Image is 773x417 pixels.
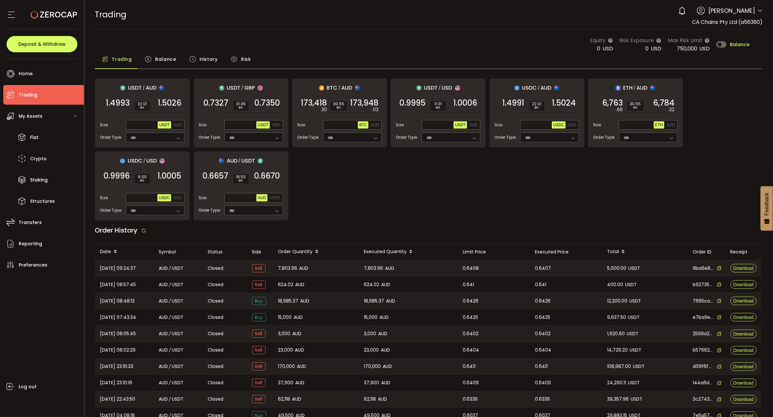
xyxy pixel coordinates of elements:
span: Size [100,122,108,128]
span: AUD [381,281,391,288]
span: Order Type [199,134,220,140]
span: AUD [667,123,675,127]
span: Order Type [100,207,121,213]
em: .66 [616,106,623,113]
span: USD [442,84,452,92]
span: CA Chains Pty Ltd (a56360) [692,18,763,26]
button: USD [172,194,183,201]
em: / [169,281,171,288]
span: USD [699,45,710,52]
i: BPS [137,106,147,110]
span: 7665ca89-7554-493f-af95-32222863dfaa [693,298,714,304]
span: 0.9995 [400,100,426,106]
span: 19.53 [236,175,246,179]
span: AUD [159,363,168,370]
span: USDT [455,123,466,127]
img: aud_portfolio.svg [219,158,224,164]
span: 0.6404 [463,346,479,354]
span: 0.6426 [463,297,479,305]
span: 3c27439a-446f-4a8b-ba23-19f8e456f2b1 [693,396,714,403]
span: Closed [208,265,224,272]
span: 22.01 [137,102,147,106]
button: Download [731,330,757,338]
em: .30 [321,106,327,113]
div: Status [203,248,247,256]
span: 173,948 [350,100,379,106]
em: / [143,85,145,91]
img: usd_portfolio.svg [455,85,460,91]
span: 1.5026 [158,100,182,106]
span: 1.5024 [552,100,576,106]
em: / [439,85,441,91]
span: Sell [252,330,266,338]
span: Size [199,195,207,201]
span: [DATE] 08:57:45 [100,281,136,288]
span: AUD [293,330,302,338]
span: b5766201-d92d-4d89-b14b-a914763fe8c4 [693,347,714,354]
span: 24,290.11 [607,379,626,387]
span: 0.6409 [463,379,479,387]
span: 37,900 [364,379,379,387]
span: USD [651,45,661,52]
button: USDC [552,121,566,129]
em: / [169,379,171,387]
span: 0.6404 [535,346,552,354]
em: / [169,330,171,338]
span: USDT [258,123,268,127]
span: USDT [633,363,645,370]
span: BTC [327,84,338,92]
button: Deposit & Withdraw [7,36,77,52]
span: Fiat [30,133,39,142]
span: 9ba6e898-b757-436a-9a75-0c757ee03a1f [693,265,714,272]
span: USD [173,196,182,200]
span: 0.6402 [535,330,551,338]
span: USDT [172,314,184,321]
span: 6,763 [603,100,623,106]
span: USDT [241,157,255,165]
span: Trading [112,53,132,66]
span: [DATE] 08:05:45 [100,330,136,338]
span: Balance [730,42,749,47]
span: 31.39 [236,102,246,106]
img: usdc_portfolio.svg [514,85,520,91]
span: 14,729.20 [607,346,628,354]
span: 5,000.00 [607,265,627,272]
span: Size [593,122,601,128]
button: AUD [567,121,577,129]
span: AUD [299,265,309,272]
div: Order Quantity [273,246,359,257]
span: Order History [95,226,138,235]
em: / [242,85,244,91]
span: 1.0006 [454,100,477,106]
span: Transfers [19,218,42,227]
span: GBP [245,84,255,92]
span: USDT [630,346,642,354]
iframe: Chat Widget [694,346,773,417]
button: Download [731,280,757,289]
span: Crypto [30,154,47,164]
span: 108,987.00 [607,363,631,370]
div: Order ID [688,248,725,256]
span: 23,000 [278,346,293,354]
span: 0.6411 [463,363,476,370]
span: Download [733,299,753,303]
i: BPS [137,179,147,183]
span: Order Type [495,134,516,140]
span: AUD [381,346,390,354]
span: USDT [629,265,640,272]
span: USDT [172,363,184,370]
span: USDT [270,196,281,200]
em: / [143,158,145,164]
span: ETH [623,84,633,92]
button: GBP [271,121,282,129]
span: 0.6425 [463,314,478,321]
span: 30.55 [333,102,344,106]
span: AUD [383,363,392,370]
span: USD [603,45,613,52]
span: 7,803.96 [278,265,298,272]
span: USDT [172,297,184,305]
span: AUD [295,346,304,354]
span: AUD [159,346,168,354]
span: USDC [128,157,142,165]
span: AUD [371,123,379,127]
